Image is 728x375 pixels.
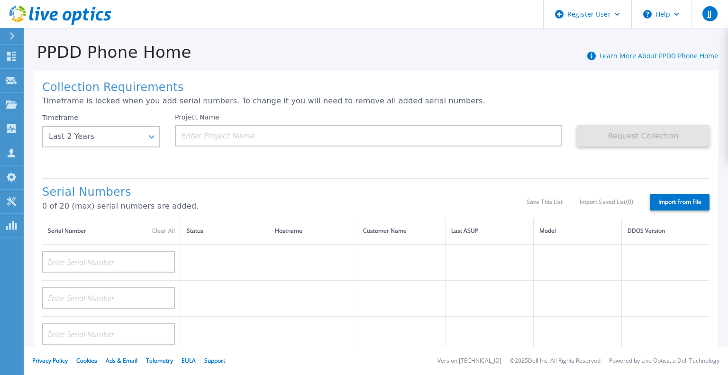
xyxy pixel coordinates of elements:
[42,323,175,345] input: Enter Serial Number
[42,81,710,94] h1: Collection Requirements
[182,357,196,365] a: EULA
[42,202,527,210] p: 0 of 20 (max) serial numbers are added.
[533,218,621,244] th: Model
[32,357,68,365] a: Privacy Policy
[42,114,78,121] label: Timeframe
[600,51,718,60] a: Learn More About PPDD Phone Home
[48,226,175,236] div: Serial Number
[106,357,137,365] a: Ads & Email
[42,251,175,273] input: Enter Serial Number
[269,218,357,244] th: Hostname
[76,357,97,365] a: Cookies
[175,114,219,120] label: Project Name
[204,357,225,365] a: Support
[357,218,445,244] th: Customer Name
[175,125,562,146] input: Enter Project Name
[146,357,173,365] a: Telemetry
[42,186,527,199] h1: Serial Numbers
[621,218,710,244] th: DDOS Version
[42,97,710,105] p: Timeframe is locked when you add serial numbers. To change it you will need to remove all added s...
[181,218,269,244] th: Status
[24,43,191,62] h1: PPDD Phone Home
[49,132,143,141] div: Last 2 Years
[510,358,601,364] li: © 2025 Dell Inc. All Rights Reserved
[437,358,501,364] li: Version: [TECHNICAL_ID]
[650,194,710,210] label: Import From File
[609,358,719,364] li: Powered by Live Optics, a Dell Technology
[445,218,533,244] th: Last ASUP
[577,125,710,146] button: Request Collection
[42,287,175,309] input: Enter Serial Number
[708,10,711,18] span: JJ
